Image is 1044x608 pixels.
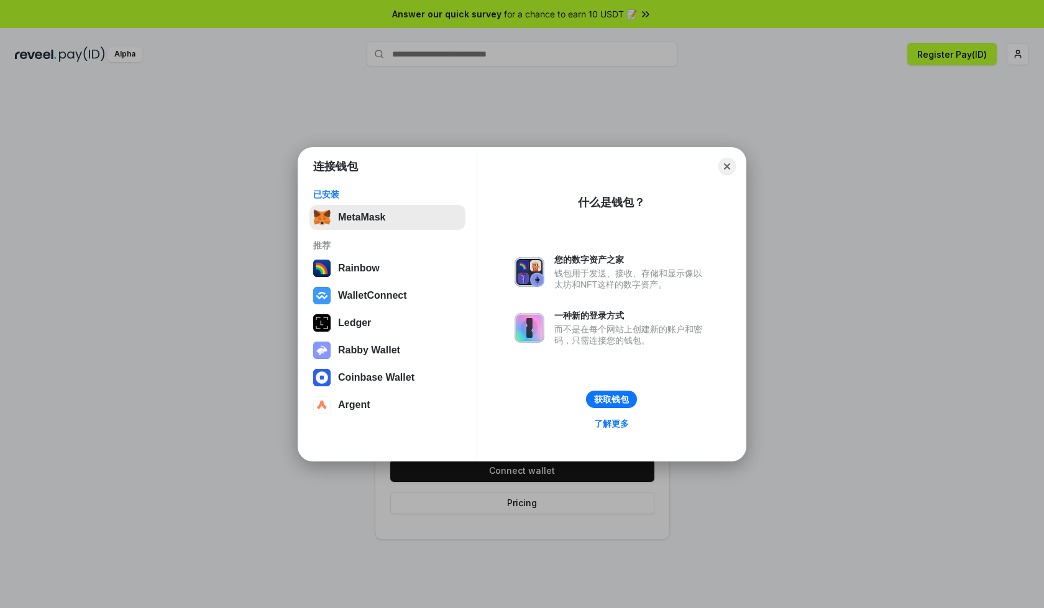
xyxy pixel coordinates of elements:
[309,311,465,335] button: Ledger
[313,342,331,359] img: svg+xml,%3Csvg%20xmlns%3D%22http%3A%2F%2Fwww.w3.org%2F2000%2Fsvg%22%20fill%3D%22none%22%20viewBox...
[554,310,708,321] div: 一种新的登录方式
[587,415,636,432] a: 了解更多
[718,158,736,175] button: Close
[515,313,544,343] img: svg+xml,%3Csvg%20xmlns%3D%22http%3A%2F%2Fwww.w3.org%2F2000%2Fsvg%22%20fill%3D%22none%22%20viewBox...
[586,391,637,408] button: 获取钱包
[309,365,465,390] button: Coinbase Wallet
[313,209,331,226] img: svg+xml,%3Csvg%20fill%3D%22none%22%20height%3D%2233%22%20viewBox%3D%220%200%2035%2033%22%20width%...
[313,287,331,304] img: svg+xml,%3Csvg%20width%3D%2228%22%20height%3D%2228%22%20viewBox%3D%220%200%2028%2028%22%20fill%3D...
[515,257,544,287] img: svg+xml,%3Csvg%20xmlns%3D%22http%3A%2F%2Fwww.w3.org%2F2000%2Fsvg%22%20fill%3D%22none%22%20viewBox...
[338,290,407,301] div: WalletConnect
[313,396,331,414] img: svg+xml,%3Csvg%20width%3D%2228%22%20height%3D%2228%22%20viewBox%3D%220%200%2028%2028%22%20fill%3D...
[578,195,645,210] div: 什么是钱包？
[594,394,629,405] div: 获取钱包
[313,189,462,200] div: 已安装
[309,205,465,230] button: MetaMask
[554,268,708,290] div: 钱包用于发送、接收、存储和显示像以太坊和NFT这样的数字资产。
[338,399,370,411] div: Argent
[313,369,331,386] img: svg+xml,%3Csvg%20width%3D%2228%22%20height%3D%2228%22%20viewBox%3D%220%200%2028%2028%22%20fill%3D...
[554,254,708,265] div: 您的数字资产之家
[313,159,358,174] h1: 连接钱包
[338,372,414,383] div: Coinbase Wallet
[338,317,371,329] div: Ledger
[309,392,465,417] button: Argent
[313,314,331,332] img: svg+xml,%3Csvg%20xmlns%3D%22http%3A%2F%2Fwww.w3.org%2F2000%2Fsvg%22%20width%3D%2228%22%20height%3...
[313,260,331,277] img: svg+xml,%3Csvg%20width%3D%22120%22%20height%3D%22120%22%20viewBox%3D%220%200%20120%20120%22%20fil...
[313,240,462,251] div: 推荐
[309,256,465,281] button: Rainbow
[594,418,629,429] div: 了解更多
[338,345,400,356] div: Rabby Wallet
[554,324,708,346] div: 而不是在每个网站上创建新的账户和密码，只需连接您的钱包。
[309,283,465,308] button: WalletConnect
[309,338,465,363] button: Rabby Wallet
[338,212,385,223] div: MetaMask
[338,263,380,274] div: Rainbow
